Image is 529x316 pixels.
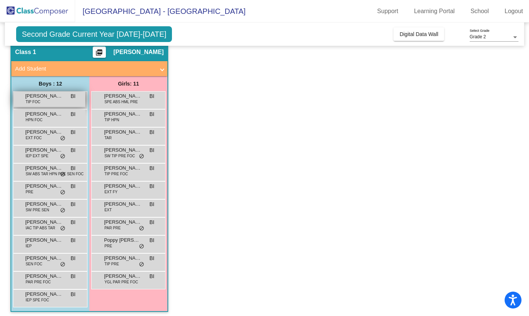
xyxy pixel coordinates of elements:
[25,92,63,100] span: [PERSON_NAME]
[26,297,49,303] span: IEP SPE FOC
[26,171,84,177] span: SW ABS TAR HPN PRE SEN FOC
[104,225,121,231] span: PAR PRE
[149,218,154,226] span: BI
[15,48,36,56] span: Class 1
[149,254,154,262] span: BI
[26,117,42,123] span: HPN FOC
[139,226,144,232] span: do_not_disturb_alt
[60,135,65,141] span: do_not_disturb_alt
[26,189,33,195] span: PRE
[71,254,75,262] span: BI
[104,189,118,195] span: EXT FY
[104,110,142,118] span: [PERSON_NAME]
[149,128,154,136] span: BI
[11,61,167,76] mat-expansion-panel-header: Add Student
[149,272,154,280] span: BI
[71,290,75,298] span: BI
[71,146,75,154] span: BI
[25,218,63,226] span: [PERSON_NAME]
[26,135,42,141] span: EXT FOC
[139,153,144,160] span: do_not_disturb_alt
[71,272,75,280] span: BI
[71,110,75,118] span: BI
[399,31,438,37] span: Digital Data Wall
[104,164,142,172] span: [PERSON_NAME]
[149,146,154,154] span: BI
[16,26,172,42] span: Second Grade Current Year [DATE]-[DATE]
[104,135,112,141] span: TAR
[25,236,63,244] span: [PERSON_NAME]
[104,200,142,208] span: [PERSON_NAME]
[25,254,63,262] span: [PERSON_NAME]
[149,200,154,208] span: BI
[104,171,128,177] span: TIP PRE FOC
[25,182,63,190] span: [PERSON_NAME]
[25,146,63,154] span: [PERSON_NAME] [PERSON_NAME]
[139,244,144,250] span: do_not_disturb_alt
[95,49,104,59] mat-icon: picture_as_pdf
[71,164,75,172] span: BI
[149,236,154,244] span: BI
[104,207,112,213] span: EXT
[26,261,42,267] span: SEN FOC
[26,243,32,249] span: IEP
[464,5,495,17] a: School
[60,153,65,160] span: do_not_disturb_alt
[71,218,75,226] span: BI
[60,226,65,232] span: do_not_disturb_alt
[104,272,142,280] span: [PERSON_NAME]
[104,236,142,244] span: Poppy [PERSON_NAME]
[104,128,142,136] span: [PERSON_NAME]
[60,262,65,268] span: do_not_disturb_alt
[25,200,63,208] span: [PERSON_NAME]
[26,207,49,213] span: SW PRE SEN
[104,182,142,190] span: [PERSON_NAME] [PERSON_NAME]
[26,279,51,285] span: PAR PRE FOC
[25,164,63,172] span: [PERSON_NAME]
[149,164,154,172] span: BI
[26,99,40,105] span: TIP FOC
[60,208,65,214] span: do_not_disturb_alt
[71,92,75,100] span: BI
[93,47,106,58] button: Print Students Details
[104,153,135,159] span: SW TIP PRE FOC
[104,218,142,226] span: [PERSON_NAME]
[26,153,48,159] span: IEP EXT SPE
[60,172,65,178] span: do_not_disturb_alt
[71,236,75,244] span: BI
[60,190,65,196] span: do_not_disturb_alt
[499,5,529,17] a: Logout
[408,5,461,17] a: Learning Portal
[11,76,89,91] div: Boys : 12
[149,92,154,100] span: BI
[371,5,404,17] a: Support
[393,27,444,41] button: Digital Data Wall
[71,128,75,136] span: BI
[104,99,138,105] span: SPE ABS HML PRE
[75,5,246,17] span: [GEOGRAPHIC_DATA] - [GEOGRAPHIC_DATA]
[104,261,119,267] span: TIP PRE
[470,34,486,39] span: Grade 2
[25,272,63,280] span: [PERSON_NAME]
[71,200,75,208] span: BI
[25,128,63,136] span: [PERSON_NAME]
[26,225,55,231] span: IAC TIP ABS TAR
[104,117,119,123] span: TIP HPN
[25,110,63,118] span: [PERSON_NAME]
[104,146,142,154] span: [PERSON_NAME]
[149,182,154,190] span: BI
[113,48,164,56] span: [PERSON_NAME]
[89,76,167,91] div: Girls: 11
[104,243,112,249] span: PRE
[139,262,144,268] span: do_not_disturb_alt
[149,110,154,118] span: BI
[104,279,138,285] span: YGL PAR PRE FOC
[104,254,142,262] span: [PERSON_NAME] Paye
[104,92,142,100] span: [PERSON_NAME]
[25,290,63,298] span: [PERSON_NAME]
[15,65,155,73] mat-panel-title: Add Student
[71,182,75,190] span: BI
